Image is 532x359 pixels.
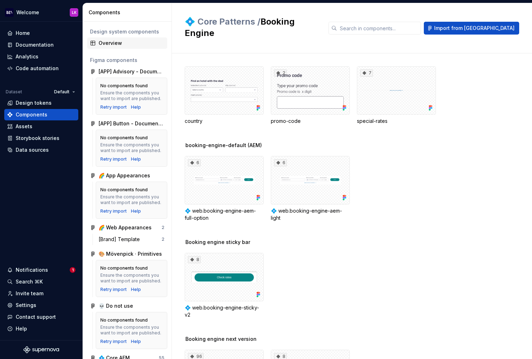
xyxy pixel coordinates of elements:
[185,16,320,39] h2: Booking Engine
[99,302,133,309] div: 💀 Do not use
[16,313,56,321] div: Contact support
[99,250,162,257] div: 🎨 Mövenpick · Primitives
[100,135,148,141] div: No components found
[131,104,141,110] a: Help
[274,69,287,77] div: 2
[424,22,519,35] button: Import from [GEOGRAPHIC_DATA]
[16,325,27,332] div: Help
[99,224,152,231] div: 🌈 Web Appearances
[90,57,164,64] div: Figma components
[51,87,78,97] button: Default
[100,339,127,344] button: Retry import
[100,156,127,162] button: Retry import
[87,300,167,312] a: 💀 Do not use
[185,66,264,125] div: country
[99,236,143,243] div: [Brand] Template
[4,300,78,311] a: Settings
[16,135,59,142] div: Storybook stories
[185,239,250,246] span: Booking engine sticky bar
[87,170,167,181] a: 🌈 App Appearances
[185,118,264,125] div: country
[100,324,163,336] div: Ensure the components you want to import are published.
[185,156,264,222] div: 6💠 web.booking-engine-aem-full-option
[99,172,150,179] div: 🌈 App Appearances
[185,207,264,222] div: 💠 web.booking-engine-aem-full-option
[100,208,127,214] button: Retry import
[337,22,421,35] input: Search in components...
[16,290,43,297] div: Invite team
[23,346,59,353] a: Supernova Logo
[16,30,30,37] div: Home
[4,132,78,144] a: Storybook stories
[16,99,52,106] div: Design tokens
[188,256,201,263] div: 8
[4,276,78,287] button: Search ⌘K
[16,302,36,309] div: Settings
[70,267,75,273] span: 1
[16,41,54,48] div: Documentation
[100,104,127,110] div: Retry import
[100,142,163,154] div: Ensure the components you want to import are published.
[4,51,78,62] a: Analytics
[87,37,167,49] a: Overview
[271,66,350,125] div: 2promo-code
[271,118,350,125] div: promo-code
[16,146,49,154] div: Data sources
[185,142,262,149] span: booking-engine-default (AEM)
[16,123,32,130] div: Assets
[185,16,260,27] span: 💠 Core Patterns /
[274,159,287,166] div: 6
[16,111,47,118] div: Components
[100,265,148,271] div: No components found
[96,234,167,245] a: [Brand] Template2
[16,278,43,285] div: Search ⌘K
[162,236,164,242] div: 2
[99,68,164,75] div: [APP] Advisory - Documentation
[100,187,148,193] div: No components found
[131,339,141,344] div: Help
[4,97,78,109] a: Design tokens
[87,66,167,77] a: [APP] Advisory - Documentation
[87,222,167,233] a: 🌈 Web Appearances2
[185,253,264,318] div: 8💠 web.booking-engine-sticky-v2
[434,25,515,32] span: Import from [GEOGRAPHIC_DATA]
[4,121,78,132] a: Assets
[100,272,163,284] div: Ensure the components you want to import are published.
[72,10,77,15] div: LK
[16,9,39,16] div: Welcome
[4,288,78,299] a: Invite team
[4,144,78,156] a: Data sources
[54,89,69,95] span: Default
[87,248,167,260] a: 🎨 Mövenpick · Primitives
[5,8,14,17] img: 605a6a57-6d48-4b1b-b82b-b0bc8b12f237.png
[4,109,78,120] a: Components
[357,118,436,125] div: special-rates
[185,304,264,318] div: 💠 web.booking-engine-sticky-v2
[131,287,141,292] a: Help
[100,317,148,323] div: No components found
[185,335,257,343] span: Booking engine next version
[90,28,164,35] div: Design system components
[99,40,164,47] div: Overview
[87,118,167,129] a: [APP] Button - Documentation
[100,83,148,89] div: No components found
[4,323,78,334] button: Help
[16,266,48,274] div: Notifications
[16,53,38,60] div: Analytics
[357,66,436,125] div: 7special-rates
[360,69,373,77] div: 7
[89,9,169,16] div: Components
[100,287,127,292] button: Retry import
[100,194,163,205] div: Ensure the components you want to import are published.
[188,159,201,166] div: 6
[131,156,141,162] a: Help
[4,27,78,39] a: Home
[131,208,141,214] a: Help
